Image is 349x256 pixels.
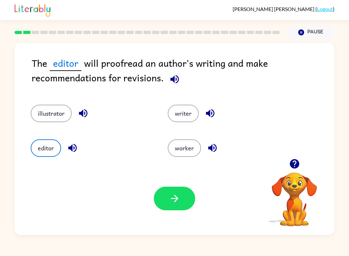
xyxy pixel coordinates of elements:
[15,3,50,17] img: Literably
[32,56,334,92] div: The will proofread an author's writing and make recommendations for revisions.
[31,139,61,157] button: editor
[317,6,333,12] a: Logout
[31,105,72,122] button: illustrator
[233,6,315,12] span: [PERSON_NAME] [PERSON_NAME]
[233,6,334,12] div: ( )
[168,105,199,122] button: writer
[288,25,334,40] button: Pause
[168,139,201,157] button: worker
[50,56,81,71] span: editor
[262,162,327,227] video: Your browser must support playing .mp4 files to use Literably. Please try using another browser.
